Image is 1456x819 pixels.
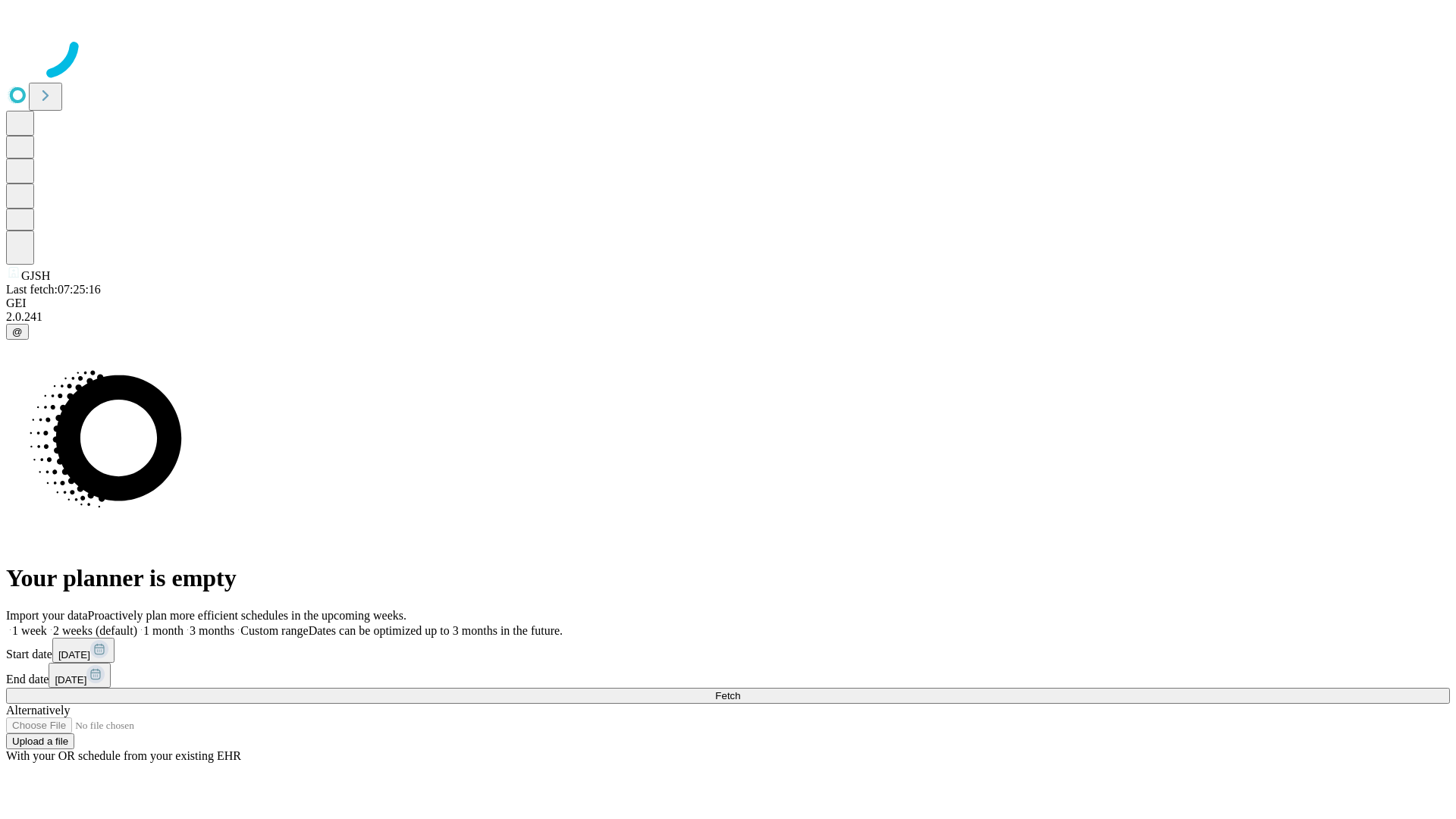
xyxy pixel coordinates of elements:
[190,624,234,637] span: 3 months
[58,649,90,661] span: [DATE]
[6,609,88,622] span: Import your data
[49,663,111,688] button: [DATE]
[715,690,740,701] span: Fetch
[6,564,1450,592] h1: Your planner is empty
[6,663,1450,688] div: End date
[240,624,308,637] span: Custom range
[53,624,137,637] span: 2 weeks (default)
[6,733,74,749] button: Upload a file
[12,624,47,637] span: 1 week
[6,638,1450,663] div: Start date
[6,310,1450,324] div: 2.0.241
[309,624,563,637] span: Dates can be optimized up to 3 months in the future.
[6,297,1450,310] div: GEI
[21,269,50,282] span: GJSH
[6,688,1450,704] button: Fetch
[52,638,115,663] button: [DATE]
[88,609,406,622] span: Proactively plan more efficient schedules in the upcoming weeks.
[6,749,241,762] span: With your OR schedule from your existing EHR
[12,326,23,337] span: @
[6,704,70,717] span: Alternatively
[143,624,184,637] span: 1 month
[6,283,101,296] span: Last fetch: 07:25:16
[55,674,86,686] span: [DATE]
[6,324,29,340] button: @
